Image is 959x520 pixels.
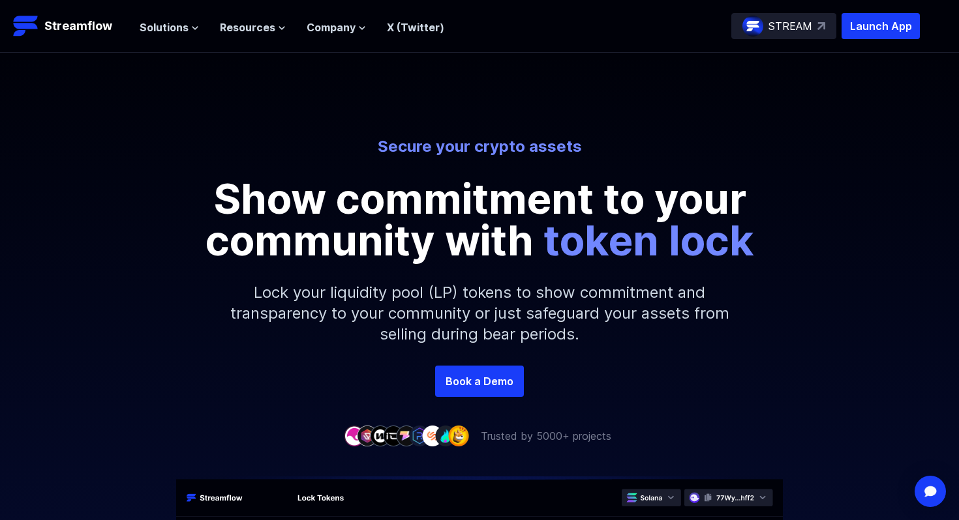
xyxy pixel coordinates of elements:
img: company-9 [448,426,469,446]
p: Secure your crypto assets [118,136,841,157]
img: top-right-arrow.svg [817,22,825,30]
span: Resources [220,20,275,35]
span: Company [307,20,356,35]
button: Solutions [140,20,199,35]
img: Streamflow Logo [13,13,39,39]
p: STREAM [769,18,812,34]
button: Launch App [842,13,920,39]
span: token lock [543,215,754,265]
img: company-6 [409,426,430,446]
img: company-3 [370,426,391,446]
img: company-2 [357,426,378,446]
img: company-4 [383,426,404,446]
img: company-8 [435,426,456,446]
p: Show commitment to your community with [186,178,773,261]
p: Lock your liquidity pool (LP) tokens to show commitment and transparency to your community or jus... [199,261,760,366]
button: Resources [220,20,286,35]
button: Company [307,20,366,35]
a: Book a Demo [435,366,524,397]
img: company-7 [422,426,443,446]
img: streamflow-logo-circle.png [742,16,763,36]
a: X (Twitter) [387,21,444,34]
div: Open Intercom Messenger [915,476,946,507]
a: STREAM [731,13,836,39]
a: Streamflow [13,13,127,39]
img: company-1 [344,426,365,446]
img: company-5 [396,426,417,446]
span: Solutions [140,20,189,35]
p: Streamflow [44,17,112,35]
p: Trusted by 5000+ projects [481,428,611,444]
